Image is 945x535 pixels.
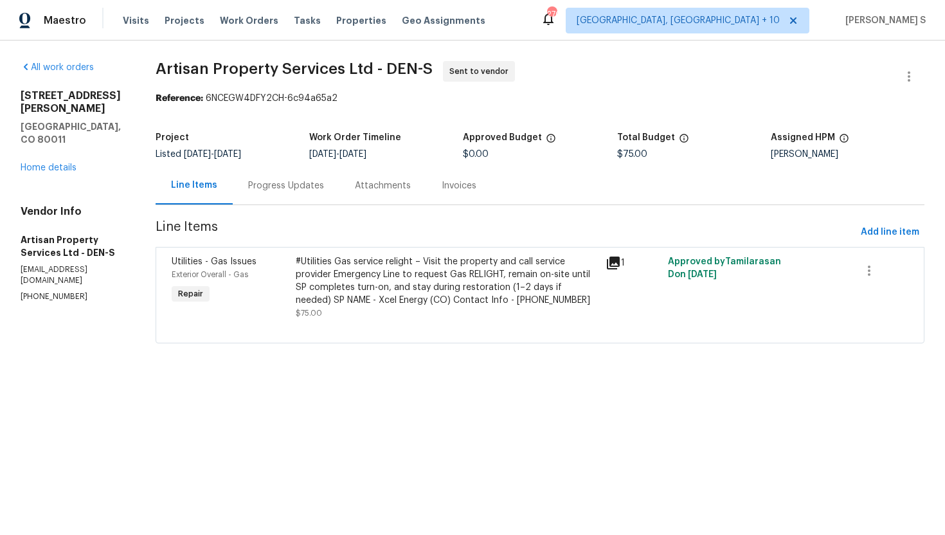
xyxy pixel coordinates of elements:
div: #Utilities Gas service relight – Visit the property and call service provider Emergency Line to r... [296,255,598,307]
a: All work orders [21,63,94,72]
span: $0.00 [463,150,489,159]
span: [DATE] [184,150,211,159]
span: Work Orders [220,14,278,27]
span: Maestro [44,14,86,27]
h5: Total Budget [617,133,675,142]
span: Sent to vendor [449,65,514,78]
span: The total cost of line items that have been proposed by Opendoor. This sum includes line items th... [679,133,689,150]
span: [GEOGRAPHIC_DATA], [GEOGRAPHIC_DATA] + 10 [577,14,780,27]
h5: [GEOGRAPHIC_DATA], CO 80011 [21,120,125,146]
div: 1 [606,255,660,271]
span: [DATE] [214,150,241,159]
div: Attachments [355,179,411,192]
h5: Work Order Timeline [309,133,401,142]
a: Home details [21,163,76,172]
div: 270 [547,8,556,21]
span: [DATE] [339,150,366,159]
span: The total cost of line items that have been approved by both Opendoor and the Trade Partner. This... [546,133,556,150]
span: Approved by Tamilarasan D on [668,257,781,279]
div: Invoices [442,179,476,192]
span: Exterior Overall - Gas [172,271,248,278]
span: Line Items [156,221,856,244]
span: Visits [123,14,149,27]
div: Progress Updates [248,179,324,192]
span: Properties [336,14,386,27]
div: [PERSON_NAME] [771,150,924,159]
p: [EMAIL_ADDRESS][DOMAIN_NAME] [21,264,125,286]
span: - [184,150,241,159]
h5: Project [156,133,189,142]
span: Add line item [861,224,919,240]
span: Listed [156,150,241,159]
span: Repair [173,287,208,300]
h5: Assigned HPM [771,133,835,142]
button: Add line item [856,221,924,244]
b: Reference: [156,94,203,103]
span: Projects [165,14,204,27]
h4: Vendor Info [21,205,125,218]
span: Geo Assignments [402,14,485,27]
span: [PERSON_NAME] S [840,14,926,27]
h5: Approved Budget [463,133,542,142]
span: $75.00 [296,309,322,317]
div: 6NCEGW4DFY2CH-6c94a65a2 [156,92,924,105]
span: The hpm assigned to this work order. [839,133,849,150]
h2: [STREET_ADDRESS][PERSON_NAME] [21,89,125,115]
span: - [309,150,366,159]
p: [PHONE_NUMBER] [21,291,125,302]
span: Artisan Property Services Ltd - DEN-S [156,61,433,77]
span: Utilities - Gas Issues [172,257,256,266]
span: $75.00 [617,150,647,159]
span: Tasks [294,16,321,25]
div: Line Items [171,179,217,192]
h5: Artisan Property Services Ltd - DEN-S [21,233,125,259]
span: [DATE] [309,150,336,159]
span: [DATE] [688,270,717,279]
